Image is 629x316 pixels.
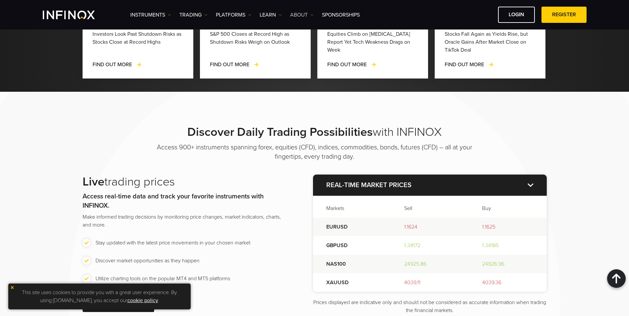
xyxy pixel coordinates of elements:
a: FIND OUT MORE [327,61,377,69]
th: Markets [313,196,391,218]
strong: Real-time market prices [326,181,411,189]
td: NAS100 [313,255,391,273]
span: FIND OUT MORE [327,61,367,68]
a: FIND OUT MORE [93,61,142,69]
div: Stocks Fall Again as Yields Rise, but Oracle Gains After Market Close on TikTok Deal [445,30,535,54]
a: FIND OUT MORE [445,61,494,69]
a: PLATFORMS [216,11,251,19]
a: INFINOX Logo [43,11,110,19]
a: cookie policy [127,297,158,304]
div: S&P 500 Closes at Record High as Shutdown Risks Weigh on Outlook [210,30,301,54]
li: Stay updated with the latest price movements in your chosen market [83,239,286,247]
strong: Live [83,175,104,189]
th: Buy [469,196,547,218]
a: REGISTER [541,7,587,23]
li: Discover market opportunities as they happen [83,257,286,265]
td: GBPUSD [313,236,391,255]
td: 24926.96 [469,255,547,273]
a: Learn [260,11,282,19]
a: ABOUT [290,11,314,19]
td: 24925.86 [391,255,469,273]
a: TRADING [179,11,208,19]
a: FIND OUT MORE [210,61,259,69]
p: Make informed trading decisions by monitoring price changes, market indicators, charts, and more. [83,213,286,229]
td: XAUUSD [313,273,391,292]
a: SPONSORSHIPS [322,11,360,19]
th: Sell [391,196,469,218]
td: 4039.36 [469,273,547,292]
td: 1.1625 [469,218,547,236]
a: Instruments [130,11,171,19]
span: FIND OUT MORE [445,61,484,68]
td: 1.34172 [391,236,469,255]
div: Equities Climb on [MEDICAL_DATA] Report Yet Tech Weakness Drags on Week [327,30,418,54]
strong: Discover Daily Trading Possibilities [187,125,373,139]
p: This site uses cookies to provide you with a great user experience. By using [DOMAIN_NAME], you a... [12,287,187,306]
strong: Access real-time data and track your favorite instruments with INFINOX. [83,192,264,210]
td: 1.1624 [391,218,469,236]
img: yellow close icon [10,285,15,290]
span: FIND OUT MORE [93,61,132,68]
td: 1.34185 [469,236,547,255]
li: Utilize charting tools on the popular MT4 and MT5 platforms [83,275,286,283]
div: Investors Look Past Shutdown Risks as Stocks Close at Record Highs [93,30,183,54]
td: 4039.11 [391,273,469,292]
a: LOGIN [498,7,535,23]
p: Access 900+ instruments spanning forex, equities (CFD), indices, commodities, bonds, futures (CFD... [149,143,480,161]
h2: trading prices [83,175,286,189]
h2: with INFINOX [149,125,480,139]
td: EURUSD [313,218,391,236]
p: Prices displayed are indicative only and should not be considered as accurate information when tr... [313,298,547,314]
span: FIND OUT MORE [210,61,249,68]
